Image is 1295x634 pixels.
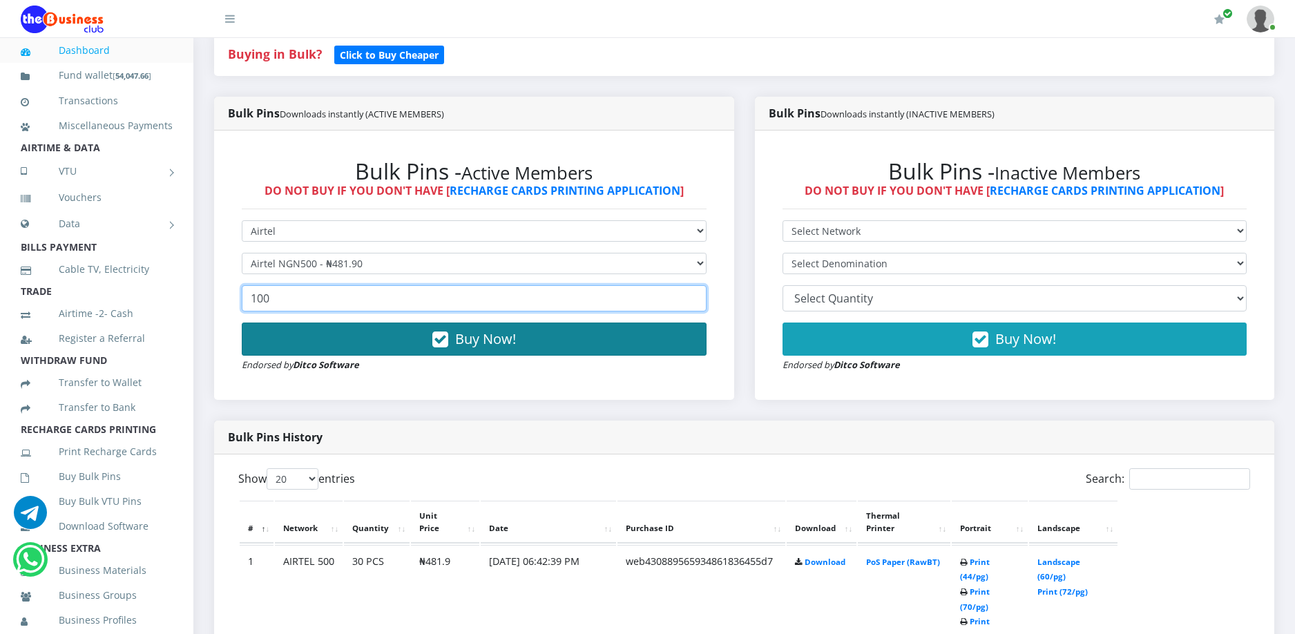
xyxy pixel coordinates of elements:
[334,46,444,62] a: Click to Buy Cheaper
[280,108,444,120] small: Downloads instantly (ACTIVE MEMBERS)
[21,323,173,354] a: Register a Referral
[21,367,173,398] a: Transfer to Wallet
[21,461,173,492] a: Buy Bulk Pins
[1222,8,1233,19] span: Renew/Upgrade Subscription
[242,158,707,184] h2: Bulk Pins -
[1214,14,1225,25] i: Renew/Upgrade Subscription
[1247,6,1274,32] img: User
[21,392,173,423] a: Transfer to Bank
[242,323,707,356] button: Buy Now!
[242,285,707,311] input: Enter Quantity
[275,501,343,544] th: Network: activate to sort column ascending
[769,106,995,121] strong: Bulk Pins
[783,358,900,371] small: Endorsed by
[21,486,173,517] a: Buy Bulk VTU Pins
[787,501,856,544] th: Download: activate to sort column ascending
[340,48,439,61] b: Click to Buy Cheaper
[113,70,151,81] small: [ ]
[805,183,1224,198] strong: DO NOT BUY IF YOU DON'T HAVE [ ]
[805,557,845,567] a: Download
[960,557,990,582] a: Print (44/pg)
[228,106,444,121] strong: Bulk Pins
[21,110,173,142] a: Miscellaneous Payments
[995,329,1056,348] span: Buy Now!
[834,358,900,371] strong: Ditco Software
[995,161,1140,185] small: Inactive Members
[1086,468,1250,490] label: Search:
[344,501,410,544] th: Quantity: activate to sort column ascending
[267,468,318,490] select: Showentries
[21,253,173,285] a: Cable TV, Electricity
[14,506,47,529] a: Chat for support
[265,183,684,198] strong: DO NOT BUY IF YOU DON'T HAVE [ ]
[21,579,173,611] a: Business Groups
[228,46,322,62] strong: Buying in Bulk?
[21,182,173,213] a: Vouchers
[16,553,44,576] a: Chat for support
[1029,501,1117,544] th: Landscape: activate to sort column ascending
[455,329,516,348] span: Buy Now!
[990,183,1220,198] a: RECHARGE CARDS PRINTING APPLICATION
[238,468,355,490] label: Show entries
[952,501,1028,544] th: Portrait: activate to sort column ascending
[617,501,785,544] th: Purchase ID: activate to sort column ascending
[21,298,173,329] a: Airtime -2- Cash
[866,557,940,567] a: PoS Paper (RawBT)
[242,358,359,371] small: Endorsed by
[21,555,173,586] a: Business Materials
[21,35,173,66] a: Dashboard
[821,108,995,120] small: Downloads instantly (INACTIVE MEMBERS)
[1037,557,1080,582] a: Landscape (60/pg)
[783,323,1247,356] button: Buy Now!
[21,436,173,468] a: Print Recharge Cards
[21,206,173,241] a: Data
[481,501,616,544] th: Date: activate to sort column ascending
[21,6,104,33] img: Logo
[21,510,173,542] a: Download Software
[21,154,173,189] a: VTU
[411,501,479,544] th: Unit Price: activate to sort column ascending
[1129,468,1250,490] input: Search:
[858,501,950,544] th: Thermal Printer: activate to sort column ascending
[21,59,173,92] a: Fund wallet[54,047.66]
[240,501,274,544] th: #: activate to sort column descending
[960,586,990,612] a: Print (70/pg)
[783,158,1247,184] h2: Bulk Pins -
[228,430,323,445] strong: Bulk Pins History
[1037,586,1088,597] a: Print (72/pg)
[293,358,359,371] strong: Ditco Software
[450,183,680,198] a: RECHARGE CARDS PRINTING APPLICATION
[21,85,173,117] a: Transactions
[461,161,593,185] small: Active Members
[115,70,148,81] b: 54,047.66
